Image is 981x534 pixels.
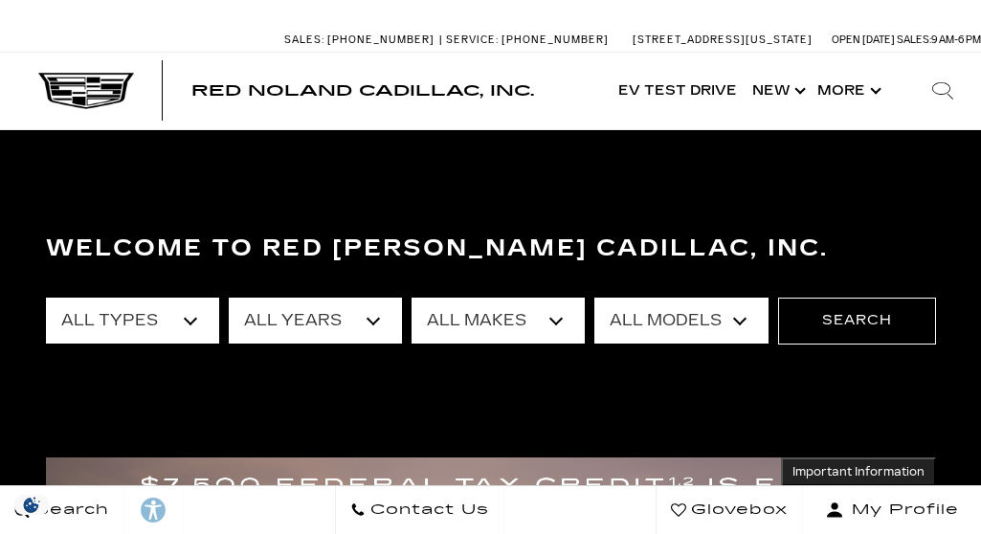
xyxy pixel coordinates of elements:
button: Search [778,298,936,344]
a: Service: [PHONE_NUMBER] [439,34,613,45]
span: Glovebox [686,497,788,523]
a: Contact Us [335,486,504,534]
span: Important Information [792,464,925,479]
span: Service: [446,33,499,46]
span: Red Noland Cadillac, Inc. [191,81,534,100]
select: Filter by model [594,298,768,344]
span: [PHONE_NUMBER] [502,33,609,46]
img: Opt-Out Icon [10,495,54,515]
a: Glovebox [656,486,803,534]
span: Sales: [897,33,931,46]
a: New [745,53,810,129]
section: Click to Open Cookie Consent Modal [10,495,54,515]
select: Filter by make [412,298,585,344]
button: More [810,53,885,129]
img: Cadillac Dark Logo with Cadillac White Text [38,73,134,109]
span: 9 AM-6 PM [931,33,981,46]
span: Contact Us [366,497,489,523]
span: Open [DATE] [832,33,895,46]
span: Search [30,497,109,523]
select: Filter by type [46,298,219,344]
a: EV Test Drive [611,53,745,129]
span: Sales: [284,33,324,46]
a: Sales: [PHONE_NUMBER] [284,34,439,45]
h3: Welcome to Red [PERSON_NAME] Cadillac, Inc. [46,230,936,268]
span: My Profile [844,497,959,523]
button: Open user profile menu [803,486,981,534]
a: Red Noland Cadillac, Inc. [191,83,534,99]
span: [PHONE_NUMBER] [327,33,435,46]
a: [STREET_ADDRESS][US_STATE] [633,33,813,46]
select: Filter by year [229,298,402,344]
